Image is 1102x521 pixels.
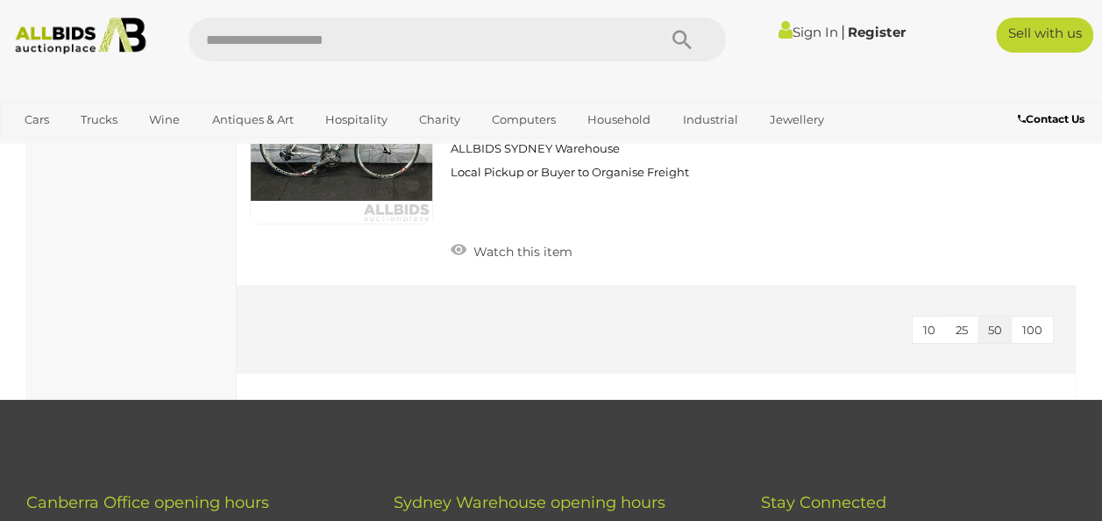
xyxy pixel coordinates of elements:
[576,105,662,134] a: Household
[26,493,269,512] span: Canberra Office opening hours
[1012,317,1053,344] button: 100
[978,317,1013,344] button: 50
[761,493,886,512] span: Stay Connected
[459,41,922,193] a: PERFORMER STORM Road Bike 54722-7 [GEOGRAPHIC_DATA] Taren Point ALLBIDS SYDNEY Warehouse Local Pi...
[480,105,567,134] a: Computers
[1018,110,1089,129] a: Contact Us
[758,105,835,134] a: Jewellery
[8,18,153,54] img: Allbids.com.au
[848,24,906,40] a: Register
[408,105,472,134] a: Charity
[671,105,749,134] a: Industrial
[638,18,726,61] button: Search
[996,18,1093,53] a: Sell with us
[146,134,293,163] a: [GEOGRAPHIC_DATA]
[1022,323,1042,337] span: 100
[201,105,305,134] a: Antiques & Art
[913,317,946,344] button: 10
[779,24,838,40] a: Sign In
[13,134,69,163] a: Office
[469,244,572,260] span: Watch this item
[841,22,845,41] span: |
[446,237,577,263] a: Watch this item
[138,105,191,134] a: Wine
[69,105,129,134] a: Trucks
[988,323,1002,337] span: 50
[923,323,935,337] span: 10
[13,105,60,134] a: Cars
[945,317,978,344] button: 25
[394,493,665,512] span: Sydney Warehouse opening hours
[78,134,137,163] a: Sports
[314,105,399,134] a: Hospitality
[956,323,968,337] span: 25
[1018,112,1084,125] b: Contact Us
